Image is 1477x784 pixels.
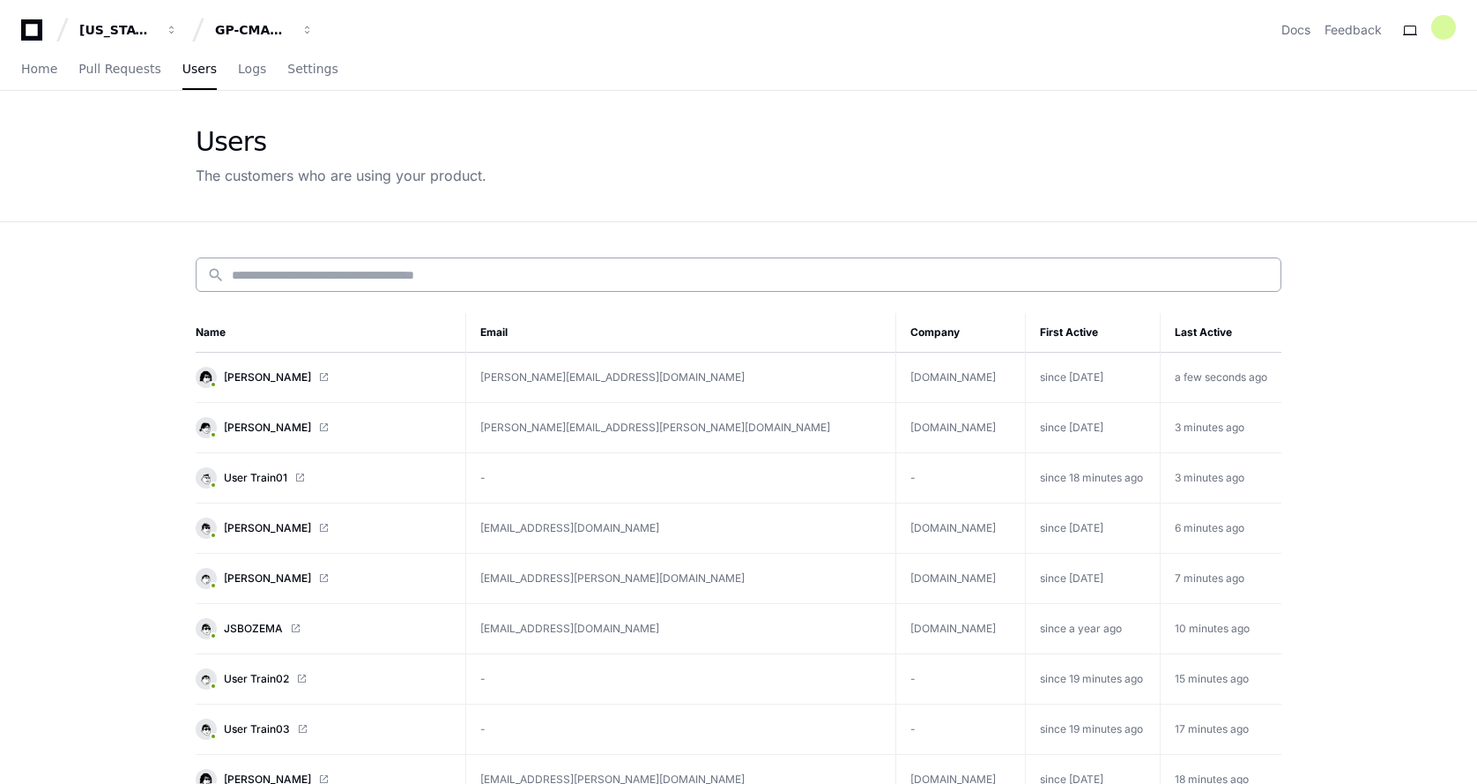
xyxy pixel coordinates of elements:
[197,469,214,486] img: 7.svg
[1026,313,1160,353] th: First Active
[895,504,1026,554] td: [DOMAIN_NAME]
[1026,453,1160,504] td: since 18 minutes ago
[465,453,895,504] td: -
[196,618,451,639] a: JSBOZEMA
[224,471,287,485] span: User Train01
[465,654,895,705] td: -
[224,421,311,435] span: [PERSON_NAME]
[197,670,214,687] img: 8.svg
[895,353,1026,403] td: [DOMAIN_NAME]
[1160,504,1281,554] td: 6 minutes ago
[465,403,895,453] td: [PERSON_NAME][EMAIL_ADDRESS][PERSON_NAME][DOMAIN_NAME]
[196,719,451,740] a: User Train03
[196,165,486,186] div: The customers who are using your product.
[215,21,291,39] div: GP-CMAG-MP2
[465,353,895,403] td: [PERSON_NAME][EMAIL_ADDRESS][DOMAIN_NAME]
[1160,554,1281,604] td: 7 minutes ago
[196,313,465,353] th: Name
[1160,604,1281,654] td: 10 minutes ago
[1026,403,1160,453] td: since [DATE]
[465,313,895,353] th: Email
[895,554,1026,604] td: [DOMAIN_NAME]
[208,14,321,46] button: GP-CMAG-MP2
[224,521,311,535] span: [PERSON_NAME]
[895,453,1026,504] td: -
[1026,554,1160,604] td: since [DATE]
[72,14,185,46] button: [US_STATE] Pacific
[895,654,1026,705] td: -
[197,721,214,737] img: 6.svg
[1026,654,1160,705] td: since 19 minutes ago
[287,63,338,74] span: Settings
[1026,504,1160,554] td: since [DATE]
[1026,604,1160,654] td: since a year ago
[465,504,895,554] td: [EMAIL_ADDRESS][DOMAIN_NAME]
[207,266,225,284] mat-icon: search
[197,519,214,536] img: 12.svg
[465,604,895,654] td: [EMAIL_ADDRESS][DOMAIN_NAME]
[21,49,57,90] a: Home
[1160,654,1281,705] td: 15 minutes ago
[21,63,57,74] span: Home
[895,403,1026,453] td: [DOMAIN_NAME]
[1160,353,1281,403] td: a few seconds ago
[78,63,160,74] span: Pull Requests
[238,49,266,90] a: Logs
[1160,453,1281,504] td: 3 minutes ago
[182,49,217,90] a: Users
[196,467,451,489] a: User Train01
[196,518,451,539] a: [PERSON_NAME]
[197,369,214,385] img: 15.svg
[196,668,451,690] a: User Train02
[196,126,486,158] div: Users
[895,705,1026,755] td: -
[224,622,283,636] span: JSBOZEMA
[78,49,160,90] a: Pull Requests
[224,722,290,736] span: User Train03
[238,63,266,74] span: Logs
[1160,403,1281,453] td: 3 minutes ago
[79,21,155,39] div: [US_STATE] Pacific
[197,570,214,586] img: 8.svg
[1026,353,1160,403] td: since [DATE]
[287,49,338,90] a: Settings
[1160,313,1281,353] th: Last Active
[224,672,289,686] span: User Train02
[1160,705,1281,755] td: 17 minutes ago
[895,604,1026,654] td: [DOMAIN_NAME]
[1281,21,1310,39] a: Docs
[465,554,895,604] td: [EMAIL_ADDRESS][PERSON_NAME][DOMAIN_NAME]
[196,367,451,388] a: [PERSON_NAME]
[1325,21,1382,39] button: Feedback
[224,370,311,385] span: [PERSON_NAME]
[196,417,451,438] a: [PERSON_NAME]
[196,568,451,589] a: [PERSON_NAME]
[465,705,895,755] td: -
[224,571,311,586] span: [PERSON_NAME]
[197,620,214,637] img: 6.svg
[182,63,217,74] span: Users
[1026,705,1160,755] td: since 19 minutes ago
[197,419,214,436] img: 14.svg
[895,313,1026,353] th: Company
